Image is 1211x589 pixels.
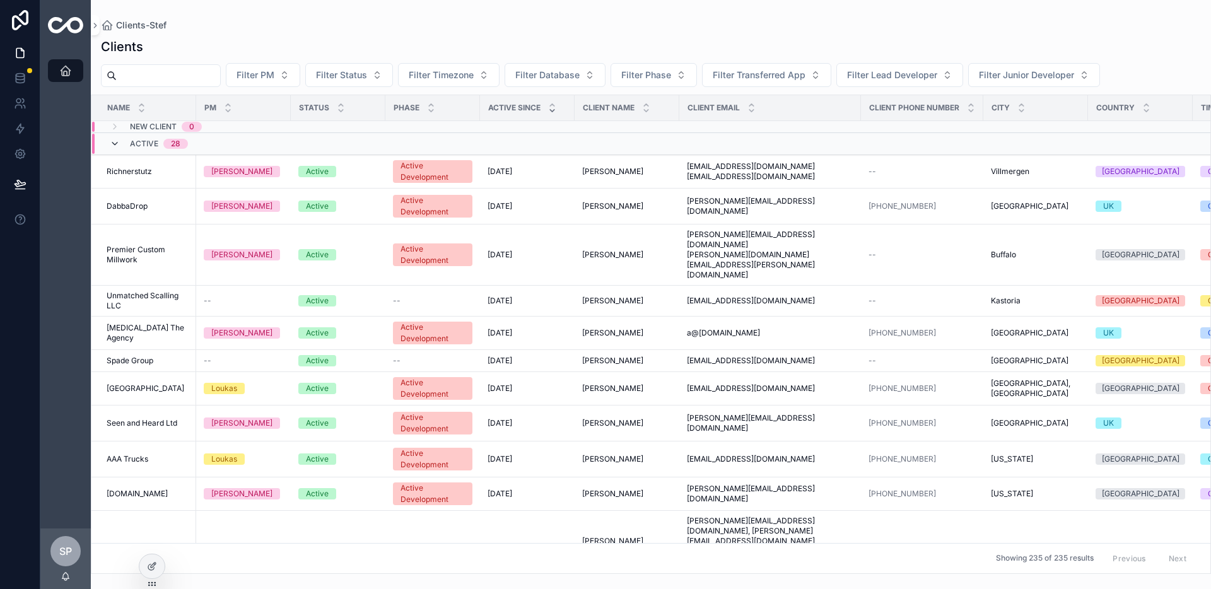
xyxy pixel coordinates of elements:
[991,250,1080,260] a: Buffalo
[48,17,83,33] img: App logo
[991,418,1068,428] span: [GEOGRAPHIC_DATA]
[211,249,272,260] div: [PERSON_NAME]
[130,139,158,149] span: Active
[687,356,815,366] span: [EMAIL_ADDRESS][DOMAIN_NAME]
[991,356,1080,366] a: [GEOGRAPHIC_DATA]
[107,166,189,177] a: Richnerstutz
[488,328,512,338] span: [DATE]
[316,69,367,81] span: Filter Status
[394,103,419,113] span: Phase
[393,482,472,505] a: Active Development
[298,201,378,212] a: Active
[298,355,378,366] a: Active
[505,63,605,87] button: Select Button
[298,166,378,177] a: Active
[107,291,189,311] a: Unmatched Scalling LLC
[1102,295,1179,306] div: [GEOGRAPHIC_DATA]
[401,448,465,470] div: Active Development
[582,201,643,211] span: [PERSON_NAME]
[687,296,853,306] a: [EMAIL_ADDRESS][DOMAIN_NAME]
[582,296,672,306] a: [PERSON_NAME]
[687,196,853,216] a: [PERSON_NAME][EMAIL_ADDRESS][DOMAIN_NAME]
[107,383,184,394] span: [GEOGRAPHIC_DATA]
[398,63,500,87] button: Select Button
[204,296,211,306] span: --
[702,63,831,87] button: Select Button
[107,418,189,428] a: Seen and Heard Ltd
[869,166,976,177] a: --
[211,417,272,429] div: [PERSON_NAME]
[488,454,512,464] span: [DATE]
[991,454,1080,464] a: [US_STATE]
[107,201,189,211] a: DabbaDrop
[107,356,153,366] span: Spade Group
[59,544,72,559] span: SP
[306,201,329,212] div: Active
[401,322,465,344] div: Active Development
[107,356,189,366] a: Spade Group
[611,63,697,87] button: Select Button
[298,249,378,260] a: Active
[991,250,1016,260] span: Buffalo
[1096,249,1185,260] a: [GEOGRAPHIC_DATA]
[687,328,760,338] span: a@[DOMAIN_NAME]
[204,166,283,177] a: [PERSON_NAME]
[204,417,283,429] a: [PERSON_NAME]
[107,323,189,343] a: [MEDICAL_DATA] The Agency
[1102,355,1179,366] div: [GEOGRAPHIC_DATA]
[582,489,672,499] a: [PERSON_NAME]
[401,195,465,218] div: Active Development
[1096,355,1185,366] a: [GEOGRAPHIC_DATA]
[991,418,1080,428] a: [GEOGRAPHIC_DATA]
[401,377,465,400] div: Active Development
[1103,327,1114,339] div: UK
[713,69,805,81] span: Filter Transferred App
[687,161,853,182] a: [EMAIL_ADDRESS][DOMAIN_NAME] [EMAIL_ADDRESS][DOMAIN_NAME]
[582,166,672,177] a: [PERSON_NAME]
[204,488,283,499] a: [PERSON_NAME]
[204,327,283,339] a: [PERSON_NAME]
[204,103,216,113] span: PM
[968,63,1100,87] button: Select Button
[582,328,672,338] a: [PERSON_NAME]
[687,328,853,338] a: a@[DOMAIN_NAME]
[991,201,1068,211] span: [GEOGRAPHIC_DATA]
[393,195,472,218] a: Active Development
[582,166,643,177] span: [PERSON_NAME]
[869,418,936,428] a: [PHONE_NUMBER]
[488,250,567,260] a: [DATE]
[991,166,1080,177] a: Villmergen
[298,417,378,429] a: Active
[869,328,976,338] a: [PHONE_NUMBER]
[393,296,401,306] span: --
[582,296,643,306] span: [PERSON_NAME]
[393,322,472,344] a: Active Development
[869,201,936,211] a: [PHONE_NUMBER]
[211,166,272,177] div: [PERSON_NAME]
[687,356,853,366] a: [EMAIL_ADDRESS][DOMAIN_NAME]
[488,250,512,260] span: [DATE]
[1096,295,1185,306] a: [GEOGRAPHIC_DATA]
[979,69,1074,81] span: Filter Junior Developer
[687,230,853,280] a: [PERSON_NAME][EMAIL_ADDRESS][DOMAIN_NAME] [PERSON_NAME][DOMAIN_NAME][EMAIL_ADDRESS][PERSON_NAME][...
[488,296,567,306] a: [DATE]
[869,328,936,338] a: [PHONE_NUMBER]
[401,160,465,183] div: Active Development
[107,383,189,394] a: [GEOGRAPHIC_DATA]
[1102,249,1179,260] div: [GEOGRAPHIC_DATA]
[869,383,936,394] a: [PHONE_NUMBER]
[687,454,853,464] a: [EMAIL_ADDRESS][DOMAIN_NAME]
[991,356,1068,366] span: [GEOGRAPHIC_DATA]
[488,489,567,499] a: [DATE]
[687,296,815,306] span: [EMAIL_ADDRESS][DOMAIN_NAME]
[1096,383,1185,394] a: [GEOGRAPHIC_DATA]
[488,489,512,499] span: [DATE]
[204,356,283,366] a: --
[204,356,211,366] span: --
[488,296,512,306] span: [DATE]
[991,489,1033,499] span: [US_STATE]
